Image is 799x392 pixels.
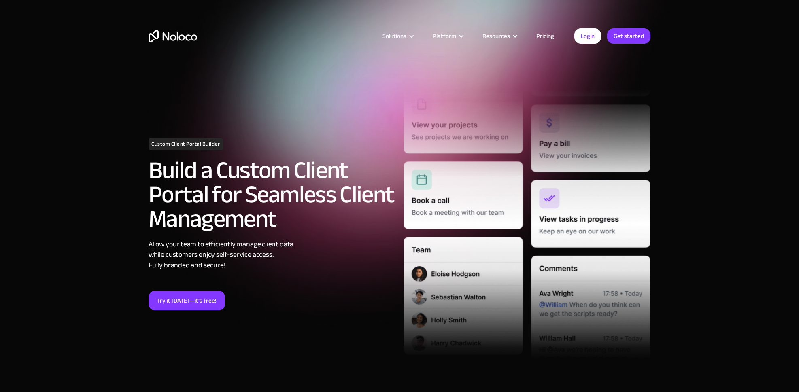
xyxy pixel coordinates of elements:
[423,31,472,41] div: Platform
[149,138,223,150] h1: Custom Client Portal Builder
[372,31,423,41] div: Solutions
[382,31,406,41] div: Solutions
[149,30,197,42] a: home
[574,28,601,44] a: Login
[149,291,225,310] a: Try it [DATE]—it’s free!
[149,239,395,271] div: Allow your team to efficiently manage client data while customers enjoy self-service access. Full...
[433,31,456,41] div: Platform
[482,31,510,41] div: Resources
[472,31,526,41] div: Resources
[607,28,650,44] a: Get started
[149,158,395,231] h2: Build a Custom Client Portal for Seamless Client Management
[526,31,564,41] a: Pricing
